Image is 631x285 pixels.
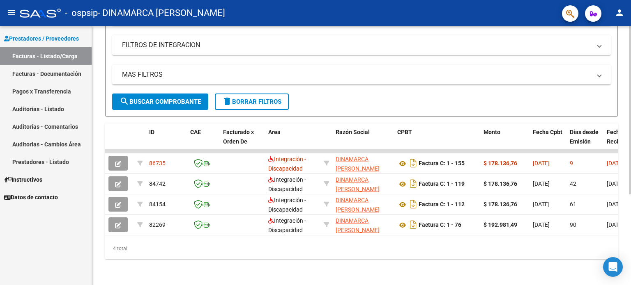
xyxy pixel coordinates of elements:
[112,65,611,84] mat-expansion-panel-header: MAS FILTROS
[120,98,201,105] span: Buscar Comprobante
[419,201,465,208] strong: Factura C: 1 - 112
[215,93,289,110] button: Borrar Filtros
[222,98,281,105] span: Borrar Filtros
[567,123,603,160] datatable-header-cell: Días desde Emisión
[146,123,187,160] datatable-header-cell: ID
[4,175,42,184] span: Instructivos
[607,129,630,145] span: Fecha Recibido
[607,221,624,228] span: [DATE]
[408,198,419,211] i: Descargar documento
[484,180,517,187] strong: $ 178.136,76
[149,129,154,135] span: ID
[220,123,265,160] datatable-header-cell: Facturado x Orden De
[149,201,166,207] span: 84154
[484,160,517,166] strong: $ 178.136,76
[65,4,98,22] span: - ospsip
[419,181,465,187] strong: Factura C: 1 - 119
[336,216,391,233] div: 27437538781
[336,155,391,172] div: 27437538781
[4,193,58,202] span: Datos de contacto
[530,123,567,160] datatable-header-cell: Fecha Cpbt
[570,160,573,166] span: 9
[336,175,391,192] div: 27437538781
[570,221,576,228] span: 90
[105,238,618,259] div: 4 total
[533,129,562,135] span: Fecha Cpbt
[607,201,624,207] span: [DATE]
[268,156,306,172] span: Integración - Discapacidad
[4,34,79,43] span: Prestadores / Proveedores
[336,217,380,233] span: DINAMARCA [PERSON_NAME]
[533,221,550,228] span: [DATE]
[149,221,166,228] span: 82269
[408,218,419,231] i: Descargar documento
[570,180,576,187] span: 42
[268,129,281,135] span: Area
[268,197,306,213] span: Integración - Discapacidad
[603,257,623,277] div: Open Intercom Messenger
[607,160,624,166] span: [DATE]
[112,93,208,110] button: Buscar Comprobante
[615,8,624,18] mat-icon: person
[484,221,517,228] strong: $ 192.981,49
[570,129,599,145] span: Días desde Emisión
[336,156,380,172] span: DINAMARCA [PERSON_NAME]
[120,96,129,106] mat-icon: search
[98,4,225,22] span: - DINAMARCA [PERSON_NAME]
[336,129,370,135] span: Razón Social
[122,70,591,79] mat-panel-title: MAS FILTROS
[480,123,530,160] datatable-header-cell: Monto
[187,123,220,160] datatable-header-cell: CAE
[533,160,550,166] span: [DATE]
[7,8,16,18] mat-icon: menu
[265,123,320,160] datatable-header-cell: Area
[149,160,166,166] span: 86735
[223,129,254,145] span: Facturado x Orden De
[484,129,500,135] span: Monto
[484,201,517,207] strong: $ 178.136,76
[122,41,591,50] mat-panel-title: FILTROS DE INTEGRACION
[268,176,306,192] span: Integración - Discapacidad
[397,129,412,135] span: CPBT
[419,222,461,228] strong: Factura C: 1 - 76
[336,197,380,213] span: DINAMARCA [PERSON_NAME]
[419,160,465,167] strong: Factura C: 1 - 155
[222,96,232,106] mat-icon: delete
[336,176,380,192] span: DINAMARCA [PERSON_NAME]
[268,217,306,233] span: Integración - Discapacidad
[533,201,550,207] span: [DATE]
[607,180,624,187] span: [DATE]
[408,177,419,190] i: Descargar documento
[336,196,391,213] div: 27437538781
[570,201,576,207] span: 61
[533,180,550,187] span: [DATE]
[394,123,480,160] datatable-header-cell: CPBT
[332,123,394,160] datatable-header-cell: Razón Social
[149,180,166,187] span: 84742
[190,129,201,135] span: CAE
[112,35,611,55] mat-expansion-panel-header: FILTROS DE INTEGRACION
[408,157,419,170] i: Descargar documento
